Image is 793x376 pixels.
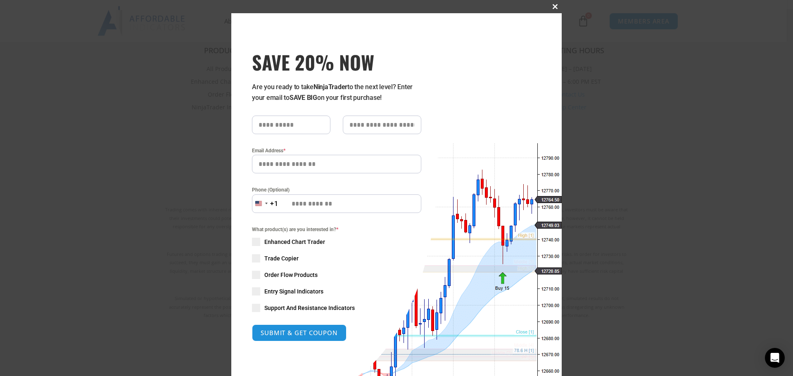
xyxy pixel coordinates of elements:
[264,304,355,312] span: Support And Resistance Indicators
[252,194,278,213] button: Selected country
[264,271,318,279] span: Order Flow Products
[252,147,421,155] label: Email Address
[252,186,421,194] label: Phone (Optional)
[765,348,785,368] div: Open Intercom Messenger
[252,271,421,279] label: Order Flow Products
[290,94,317,102] strong: SAVE BIG
[264,287,323,296] span: Entry Signal Indicators
[252,82,421,103] p: Are you ready to take to the next level? Enter your email to on your first purchase!
[252,287,421,296] label: Entry Signal Indicators
[313,83,347,91] strong: NinjaTrader
[264,238,325,246] span: Enhanced Chart Trader
[252,304,421,312] label: Support And Resistance Indicators
[252,324,347,341] button: SUBMIT & GET COUPON
[252,254,421,262] label: Trade Copier
[252,50,421,73] span: SAVE 20% NOW
[252,238,421,246] label: Enhanced Chart Trader
[270,199,278,209] div: +1
[264,254,299,262] span: Trade Copier
[252,225,421,234] span: What product(s) are you interested in?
